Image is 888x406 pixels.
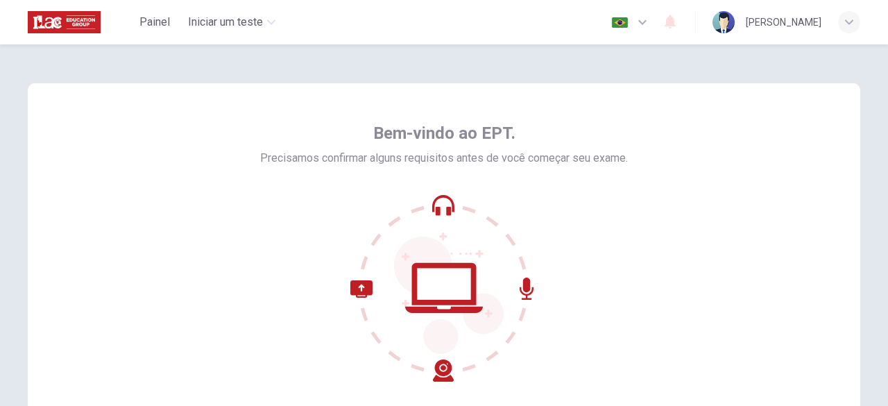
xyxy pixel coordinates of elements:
img: pt [611,17,629,28]
span: Precisamos confirmar alguns requisitos antes de você começar seu exame. [260,150,628,167]
a: ILAC logo [28,8,133,36]
img: Profile picture [712,11,735,33]
span: Painel [139,14,170,31]
button: Painel [133,10,177,35]
img: ILAC logo [28,8,101,36]
span: Iniciar um teste [188,14,263,31]
button: Iniciar um teste [182,10,281,35]
span: Bem-vindo ao EPT. [373,122,515,144]
div: [PERSON_NAME] [746,14,821,31]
